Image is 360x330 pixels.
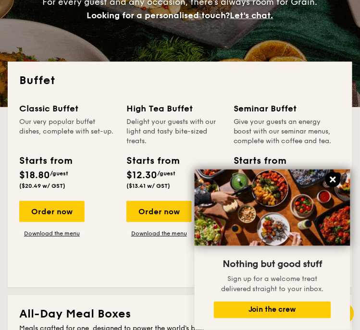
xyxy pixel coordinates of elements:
img: DSC07876-Edit02-Large.jpeg [195,170,350,246]
span: ($20.49 w/ GST) [19,183,65,190]
div: Starts from [19,154,63,169]
div: Seminar Buffet [234,102,341,116]
a: Download the menu [19,230,85,238]
div: Order now [126,201,192,222]
div: Give your guests an energy boost with our seminar menus, complete with coffee and tea. [234,118,341,147]
div: Starts from [234,154,283,169]
span: $18.80 [19,170,50,182]
span: $12.30 [126,170,157,182]
span: /guest [157,171,175,177]
h2: Buffet [19,73,341,89]
a: Download the menu [126,230,192,238]
span: Let's chat. [230,10,273,21]
button: Close [325,172,341,187]
div: Classic Buffet [19,102,115,116]
div: Order now [19,201,85,222]
div: Our very popular buffet dishes, complete with set-up. [19,118,115,147]
span: /guest [50,171,68,177]
div: Delight your guests with our light and tasty bite-sized treats. [126,118,222,147]
span: Sign up for a welcome treat delivered straight to your inbox. [221,275,324,293]
div: Starts from [126,154,170,169]
span: Nothing but good stuff [223,259,323,270]
span: ($13.41 w/ GST) [126,183,170,190]
span: Looking for a personalised touch? [87,10,230,21]
div: High Tea Buffet [126,102,222,116]
h2: All-Day Meal Boxes [19,307,341,322]
button: Join the crew [214,302,331,318]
